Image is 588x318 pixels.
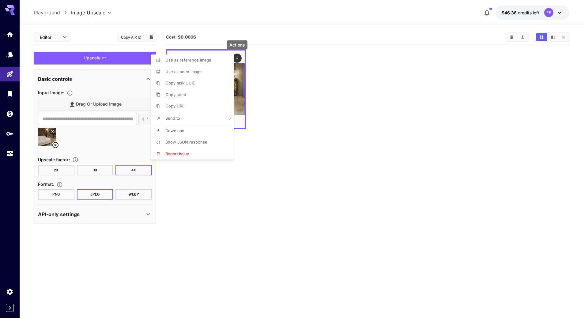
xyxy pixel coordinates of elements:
span: Use as seed image [165,69,202,74]
span: Copy seed [165,92,186,97]
div: Actions [227,40,247,49]
span: Report issue [165,151,189,156]
span: Use as reference image [165,58,211,62]
span: Show JSON response [165,140,207,144]
span: Copy task UUID [165,80,195,85]
span: Download [165,128,184,133]
span: Send to [165,116,180,121]
span: Copy URL [165,103,184,108]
